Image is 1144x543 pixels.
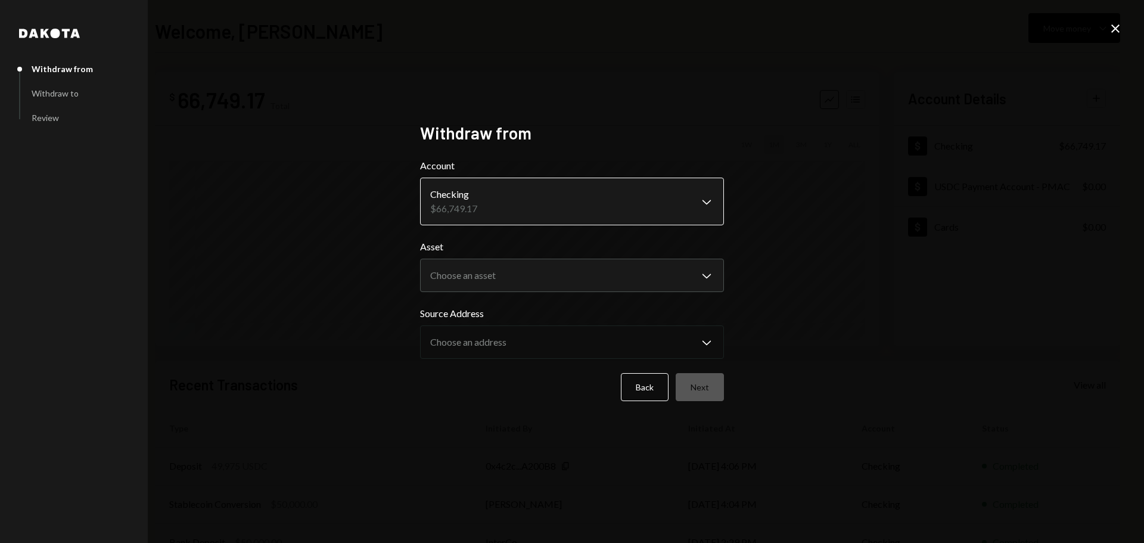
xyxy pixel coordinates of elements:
h2: Withdraw from [420,122,724,145]
label: Account [420,159,724,173]
label: Asset [420,240,724,254]
div: Withdraw to [32,88,79,98]
button: Source Address [420,325,724,359]
button: Account [420,178,724,225]
button: Asset [420,259,724,292]
div: Review [32,113,59,123]
button: Back [621,373,669,401]
label: Source Address [420,306,724,321]
div: Withdraw from [32,64,93,74]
